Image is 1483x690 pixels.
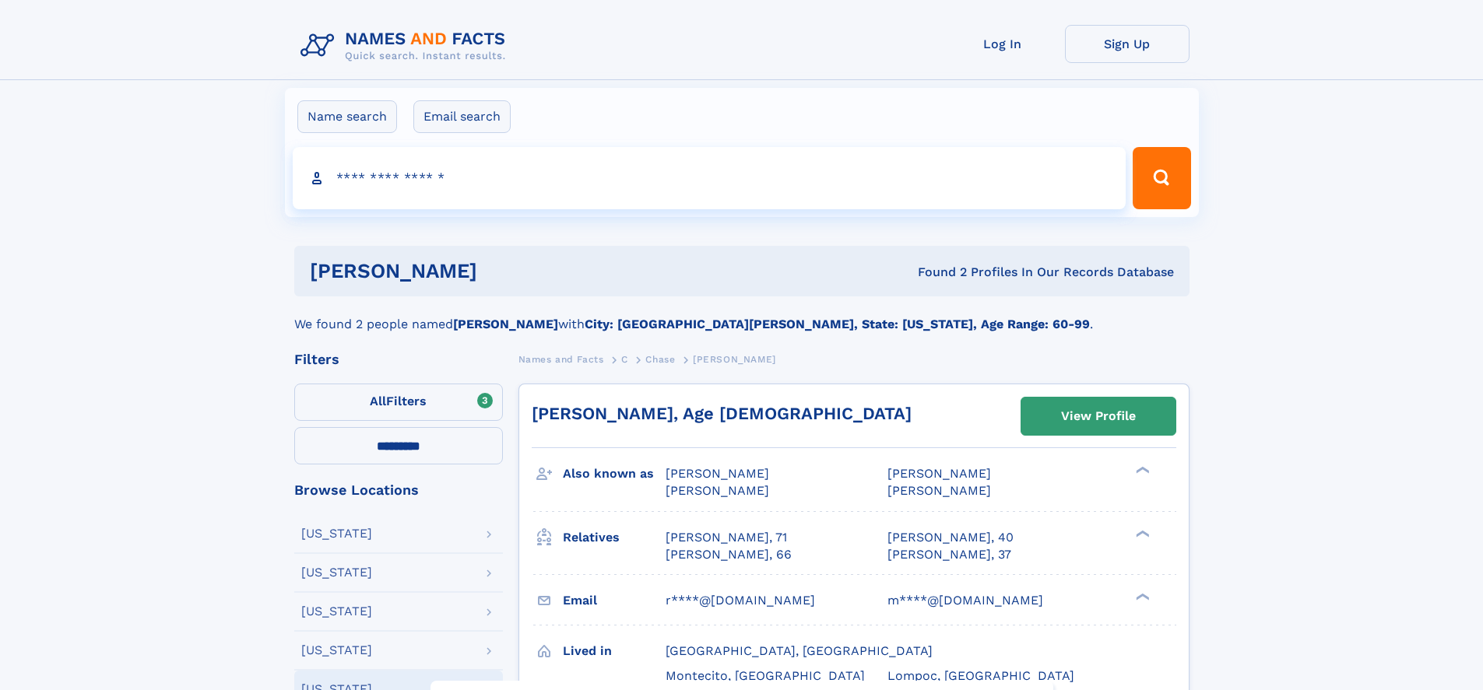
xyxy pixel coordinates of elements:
[645,354,675,365] span: Chase
[666,483,769,498] span: [PERSON_NAME]
[518,349,604,369] a: Names and Facts
[1132,591,1151,601] div: ❯
[294,25,518,67] img: Logo Names and Facts
[301,644,372,657] div: [US_STATE]
[563,524,666,551] h3: Relatives
[666,529,787,546] a: [PERSON_NAME], 71
[698,264,1174,281] div: Found 2 Profiles In Our Records Database
[1021,398,1176,435] a: View Profile
[563,638,666,664] h3: Lived in
[1061,398,1136,434] div: View Profile
[294,352,503,366] div: Filters
[887,466,991,481] span: [PERSON_NAME]
[297,100,397,133] label: Name search
[887,546,1011,563] a: [PERSON_NAME], 37
[370,394,386,408] span: All
[621,354,628,365] span: C
[453,317,558,331] b: [PERSON_NAME]
[666,546,792,563] a: [PERSON_NAME], 66
[887,529,1014,546] a: [PERSON_NAME], 40
[1133,147,1190,209] button: Search Button
[585,317,1090,331] b: City: [GEOGRAPHIC_DATA][PERSON_NAME], State: [US_STATE], Age Range: 60-99
[532,404,912,423] a: [PERSON_NAME], Age [DEMOGRAPHIC_DATA]
[887,483,991,498] span: [PERSON_NAME]
[293,147,1126,209] input: search input
[294,384,503,421] label: Filters
[301,566,372,579] div: [US_STATE]
[645,349,675,369] a: Chase
[563,587,666,614] h3: Email
[310,261,698,281] h1: [PERSON_NAME]
[666,643,933,658] span: [GEOGRAPHIC_DATA], [GEOGRAPHIC_DATA]
[887,668,1074,683] span: Lompoc, [GEOGRAPHIC_DATA]
[621,349,628,369] a: C
[693,354,776,365] span: [PERSON_NAME]
[940,25,1065,63] a: Log In
[301,527,372,540] div: [US_STATE]
[1132,465,1151,475] div: ❯
[301,605,372,618] div: [US_STATE]
[666,668,865,683] span: Montecito, [GEOGRAPHIC_DATA]
[413,100,511,133] label: Email search
[666,466,769,481] span: [PERSON_NAME]
[563,461,666,487] h3: Also known as
[294,296,1190,334] div: We found 2 people named with .
[1065,25,1190,63] a: Sign Up
[294,483,503,497] div: Browse Locations
[1132,528,1151,538] div: ❯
